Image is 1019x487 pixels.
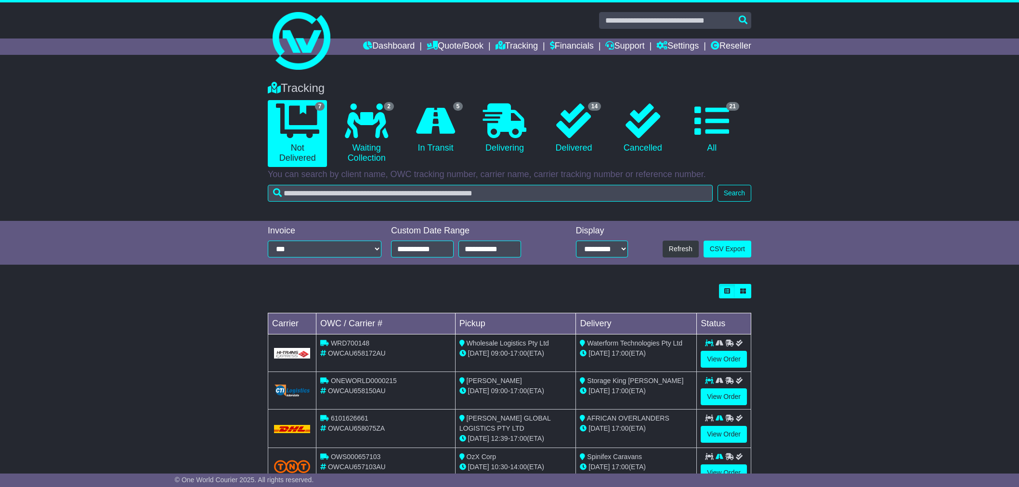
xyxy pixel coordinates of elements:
a: Dashboard [363,38,415,55]
span: [DATE] [588,424,610,432]
span: 17:00 [612,424,628,432]
span: 09:00 [491,349,508,357]
td: OWC / Carrier # [316,313,456,334]
span: Waterform Technologies Pty Ltd [587,339,682,347]
span: Wholesale Logistics Pty Ltd [467,339,549,347]
span: 09:00 [491,387,508,395]
a: View Order [701,388,747,405]
span: OWCAU658075ZA [328,424,385,432]
span: 7 [315,102,325,111]
span: AFRICAN OVERLANDERS [587,414,669,422]
span: OWCAU657103AU [328,463,386,471]
span: [DATE] [468,387,489,395]
a: View Order [701,464,747,481]
span: OWS000657103 [331,453,381,461]
span: 17:00 [612,387,628,395]
span: Storage King [PERSON_NAME] [587,377,683,384]
a: Cancelled [613,100,672,157]
span: 17:00 [612,463,628,471]
div: - (ETA) [459,386,572,396]
span: 14 [588,102,601,111]
span: [DATE] [588,463,610,471]
a: 14 Delivered [544,100,603,157]
span: WRD700148 [331,339,369,347]
span: [DATE] [588,349,610,357]
p: You can search by client name, OWC tracking number, carrier name, carrier tracking number or refe... [268,169,751,180]
a: 5 In Transit [406,100,465,157]
span: © One World Courier 2025. All rights reserved. [175,476,314,484]
span: 21 [726,102,739,111]
span: [DATE] [468,463,489,471]
span: [PERSON_NAME] [467,377,522,384]
a: Reseller [711,38,751,55]
span: OzX Corp [467,453,496,461]
span: 2 [384,102,394,111]
img: DHL.png [274,425,310,433]
a: Quote/Book [427,38,483,55]
button: Refresh [663,241,699,257]
a: View Order [701,351,747,368]
span: ONEWORLD0000215 [331,377,397,384]
a: View Order [701,426,747,443]
td: Pickup [455,313,576,334]
td: Status [697,313,751,334]
div: (ETA) [580,348,692,359]
div: Custom Date Range [391,226,546,236]
div: Display [576,226,628,236]
span: Spinifex Caravans [587,453,642,461]
button: Search [718,185,751,202]
a: 2 Waiting Collection [337,100,396,167]
span: 17:00 [510,387,527,395]
a: Support [605,38,644,55]
span: 17:00 [510,349,527,357]
a: 7 Not Delivered [268,100,327,167]
div: - (ETA) [459,434,572,444]
span: 12:39 [491,435,508,442]
div: Invoice [268,226,381,236]
a: CSV Export [704,241,751,257]
span: [DATE] [468,349,489,357]
div: Tracking [263,81,756,95]
span: 17:00 [510,435,527,442]
a: Delivering [475,100,534,157]
div: - (ETA) [459,462,572,472]
span: 14:00 [510,463,527,471]
span: 6101626661 [331,414,368,422]
div: (ETA) [580,462,692,472]
td: Carrier [268,313,316,334]
span: OWCAU658172AU [328,349,386,357]
span: [PERSON_NAME] GLOBAL LOGISTICS PTY LTD [459,414,550,432]
td: Delivery [576,313,697,334]
a: Tracking [496,38,538,55]
img: GetCarrierServiceLogo [274,348,310,359]
img: TNT_Domestic.png [274,460,310,473]
span: OWCAU658150AU [328,387,386,395]
a: 21 All [682,100,742,157]
span: [DATE] [468,435,489,442]
div: - (ETA) [459,348,572,359]
span: 5 [453,102,463,111]
div: (ETA) [580,423,692,434]
a: Settings [656,38,699,55]
span: 10:30 [491,463,508,471]
span: 17:00 [612,349,628,357]
a: Financials [550,38,594,55]
span: [DATE] [588,387,610,395]
img: GetCarrierServiceLogo [274,384,310,396]
div: (ETA) [580,386,692,396]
